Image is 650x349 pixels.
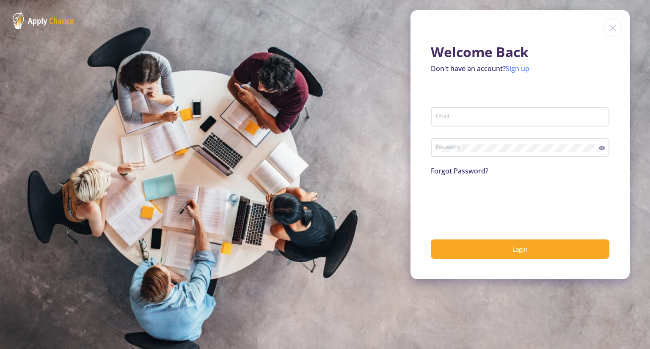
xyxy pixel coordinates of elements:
iframe: reCAPTCHA [431,186,559,219]
img: ApplyChance Logo [13,13,74,29]
p: Don't have an account? [431,63,609,74]
img: close icon [603,19,622,37]
a: Forgot Password? [431,166,488,176]
span: Login [512,245,528,253]
h1: Welcome Back [431,44,609,60]
button: Login [431,239,609,259]
a: Sign up [506,64,529,73]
